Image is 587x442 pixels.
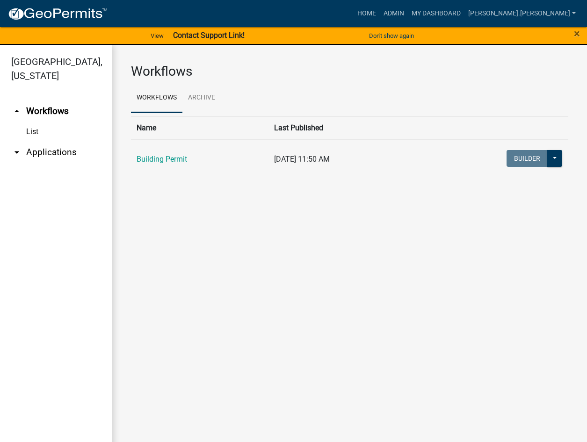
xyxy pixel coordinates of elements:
a: My Dashboard [408,5,464,22]
strong: Contact Support Link! [173,31,245,40]
i: arrow_drop_up [11,106,22,117]
a: Archive [182,83,221,113]
a: View [147,28,167,43]
a: Admin [380,5,408,22]
th: Last Published [268,116,417,139]
h3: Workflows [131,64,568,79]
a: [PERSON_NAME].[PERSON_NAME] [464,5,580,22]
button: Don't show again [365,28,418,43]
a: Workflows [131,83,182,113]
span: [DATE] 11:50 AM [274,155,330,164]
button: Builder [507,150,548,167]
a: Home [354,5,380,22]
span: × [574,27,580,40]
button: Close [574,28,580,39]
a: Building Permit [137,155,187,164]
th: Name [131,116,268,139]
i: arrow_drop_down [11,147,22,158]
